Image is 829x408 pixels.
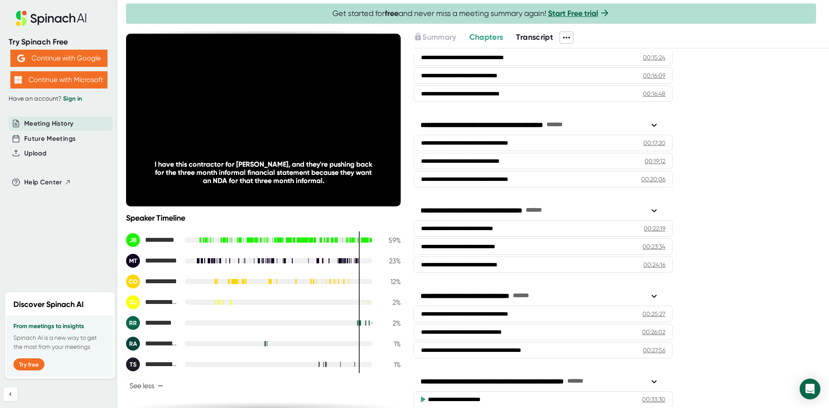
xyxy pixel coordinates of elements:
div: 12 % [379,278,401,286]
a: Sign in [63,95,82,102]
button: Continue with Google [10,50,108,67]
button: Continue with Microsoft [10,71,108,89]
div: 1 % [379,361,401,369]
div: 00:15:24 [643,53,665,62]
div: Try Spinach Free [9,37,109,47]
button: Meeting History [24,119,73,129]
div: 00:27:56 [643,346,665,354]
span: Chapters [469,32,503,42]
img: Aehbyd4JwY73AAAAAElFTkSuQmCC [17,54,25,62]
span: Help Center [24,177,62,187]
div: 1 % [379,340,401,348]
div: 00:23:34 [642,242,665,251]
span: Get started for and never miss a meeting summary again! [332,9,610,19]
div: 00:22:19 [644,224,665,233]
div: 23 % [379,257,401,265]
span: − [158,383,163,389]
div: I have this contractor for [PERSON_NAME], and they're pushing back for the three month informal f... [154,160,373,185]
div: RR [126,316,140,330]
div: 2 % [379,298,401,307]
div: 59 % [379,236,401,244]
div: 00:25:27 [642,310,665,318]
div: 2 % [379,319,401,327]
div: CO [126,275,140,288]
div: 00:19:12 [645,157,665,165]
button: Upload [24,149,46,158]
div: MT [126,254,140,268]
button: Try free [13,358,44,370]
div: 00:16:48 [643,89,665,98]
div: DJ [126,295,140,309]
button: Summary [414,32,456,43]
span: Transcript [516,32,553,42]
div: 00:24:16 [643,260,665,269]
div: TS [126,357,140,371]
button: Help Center [24,177,71,187]
div: Speaker Timeline [126,213,401,223]
div: Jamin Boggs [126,233,178,247]
button: Future Meetings [24,134,76,144]
b: free [385,9,399,18]
div: Open Intercom Messenger [800,379,820,399]
div: JB [126,233,140,247]
p: Spinach AI is a new way to get the most from your meetings [13,333,107,351]
span: Summary [422,32,456,42]
a: Start Free trial [548,9,598,18]
div: Have an account? [9,95,109,103]
div: 00:26:02 [642,328,665,336]
div: 00:17:20 [643,139,665,147]
h3: From meetings to insights [13,323,107,330]
button: See less− [126,378,167,393]
button: Chapters [469,32,503,43]
div: 00:20:06 [641,175,665,183]
div: Malen Tolosa [126,254,178,268]
button: Collapse sidebar [3,387,17,401]
div: 00:16:09 [643,71,665,80]
div: Carey Oostra [126,275,178,288]
div: 00:33:30 [642,395,665,404]
h2: Discover Spinach AI [13,299,84,310]
button: Transcript [516,32,553,43]
div: RA [126,337,140,351]
div: Deanna Johnston [126,295,178,309]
